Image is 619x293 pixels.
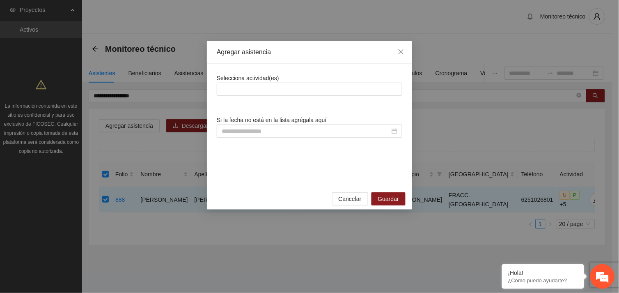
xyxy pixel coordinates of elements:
div: Minimizar ventana de chat en vivo [135,4,154,24]
span: Estamos en línea. [48,98,113,181]
p: ¿Cómo puedo ayudarte? [508,277,578,284]
span: Selecciona actividad(es) [217,75,279,81]
button: Guardar [371,192,406,205]
div: Agregar asistencia [217,48,402,57]
div: Chatee con nosotros ahora [43,42,138,53]
button: Cancelar [332,192,368,205]
textarea: Escriba su mensaje y pulse “Intro” [4,201,156,230]
span: Cancelar [339,194,362,203]
span: close [398,48,404,55]
div: ¡Hola! [508,270,578,276]
span: Si la fecha no está en la lista agrégala aquí [217,117,327,123]
button: Close [390,41,412,63]
span: Guardar [378,194,399,203]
